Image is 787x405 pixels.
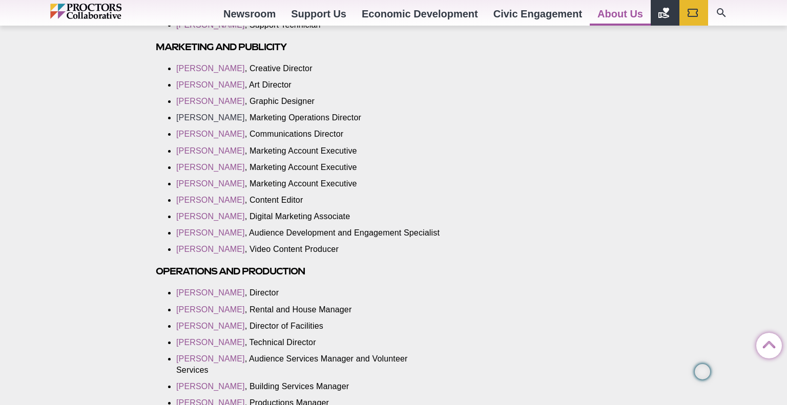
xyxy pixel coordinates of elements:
[176,79,442,91] li: , Art Director
[176,353,442,376] li: , Audience Services Manager and Volunteer Services
[176,227,442,239] li: , Audience Development and Engagement Specialist
[176,64,245,73] a: [PERSON_NAME]
[176,245,245,253] a: [PERSON_NAME]
[176,354,245,363] a: [PERSON_NAME]
[176,97,245,105] a: [PERSON_NAME]
[176,382,245,391] a: [PERSON_NAME]
[176,163,245,172] a: [PERSON_NAME]
[176,338,245,347] a: [PERSON_NAME]
[176,196,245,204] a: [PERSON_NAME]
[176,322,245,330] a: [PERSON_NAME]
[50,4,165,19] img: Proctors logo
[176,212,245,221] a: [PERSON_NAME]
[176,178,442,189] li: , Marketing Account Executive
[176,305,245,314] a: [PERSON_NAME]
[176,195,442,206] li: , Content Editor
[176,321,442,332] li: , Director of Facilities
[176,145,442,157] li: , Marketing Account Executive
[176,337,442,348] li: , Technical Director
[176,146,245,155] a: [PERSON_NAME]
[176,96,442,107] li: , Graphic Designer
[176,113,245,122] a: [PERSON_NAME]
[176,129,442,140] li: , Communications Director
[176,80,245,89] a: [PERSON_NAME]
[176,162,442,173] li: , Marketing Account Executive
[176,179,245,188] a: [PERSON_NAME]
[176,287,442,299] li: , Director
[156,41,457,53] h3: Marketing and Publicity
[756,333,777,354] a: Back to Top
[176,63,442,74] li: , Creative Director
[176,211,442,222] li: , Digital Marketing Associate
[176,381,442,392] li: , Building Services Manager
[176,130,245,138] a: [PERSON_NAME]
[176,288,245,297] a: [PERSON_NAME]
[176,20,245,29] a: [PERSON_NAME]
[176,304,442,315] li: , Rental and House Manager
[156,265,457,277] h3: Operations and Production
[176,228,245,237] a: [PERSON_NAME]
[176,244,442,255] li: , Video Content Producer
[176,112,442,123] li: , Marketing Operations Director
